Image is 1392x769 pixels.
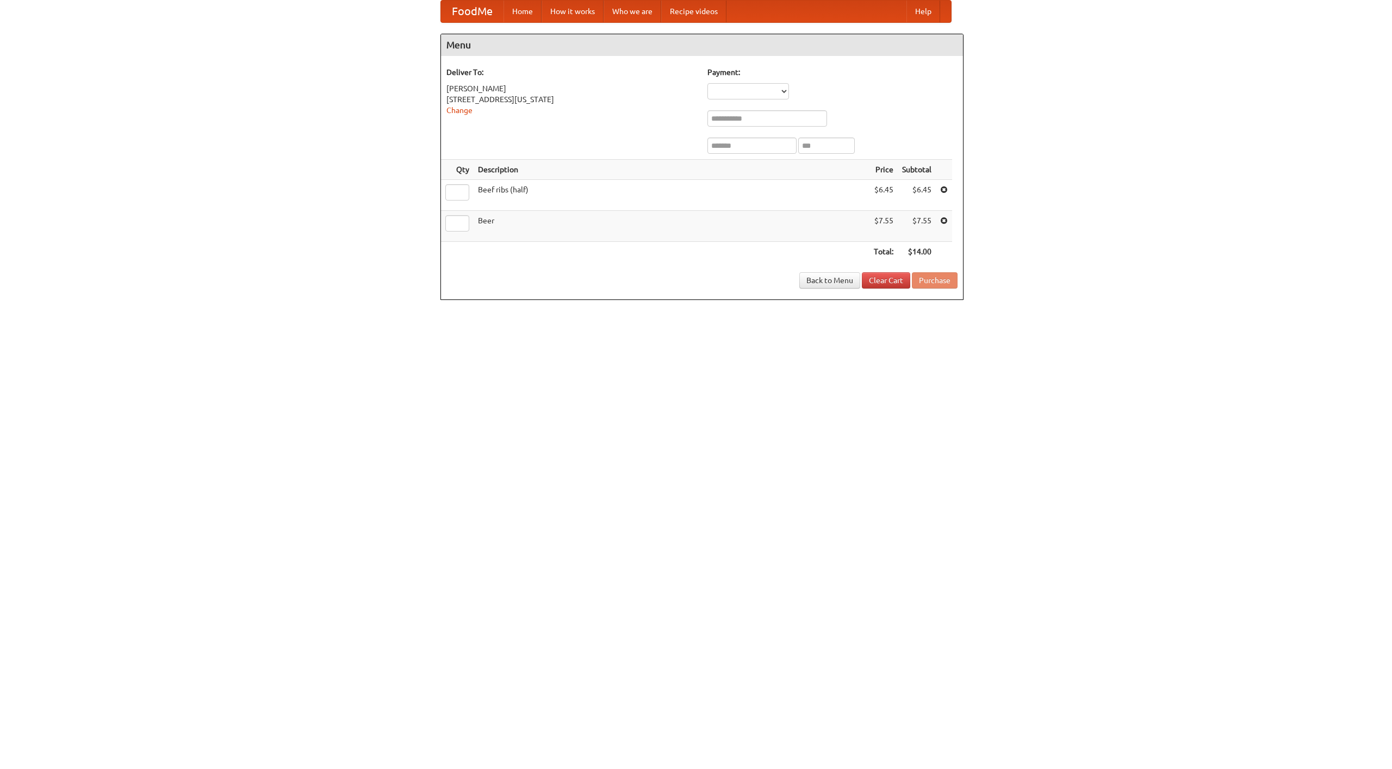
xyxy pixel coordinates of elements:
a: Change [446,106,473,115]
th: Total: [869,242,898,262]
a: Clear Cart [862,272,910,289]
a: Back to Menu [799,272,860,289]
a: Home [504,1,542,22]
a: Who we are [604,1,661,22]
td: $6.45 [898,180,936,211]
td: $6.45 [869,180,898,211]
button: Purchase [912,272,958,289]
td: $7.55 [869,211,898,242]
th: Description [474,160,869,180]
h5: Deliver To: [446,67,697,78]
div: [PERSON_NAME] [446,83,697,94]
td: Beef ribs (half) [474,180,869,211]
div: [STREET_ADDRESS][US_STATE] [446,94,697,105]
a: Recipe videos [661,1,726,22]
th: $14.00 [898,242,936,262]
h5: Payment: [707,67,958,78]
th: Qty [441,160,474,180]
a: FoodMe [441,1,504,22]
a: How it works [542,1,604,22]
th: Subtotal [898,160,936,180]
td: $7.55 [898,211,936,242]
td: Beer [474,211,869,242]
h4: Menu [441,34,963,56]
a: Help [906,1,940,22]
th: Price [869,160,898,180]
